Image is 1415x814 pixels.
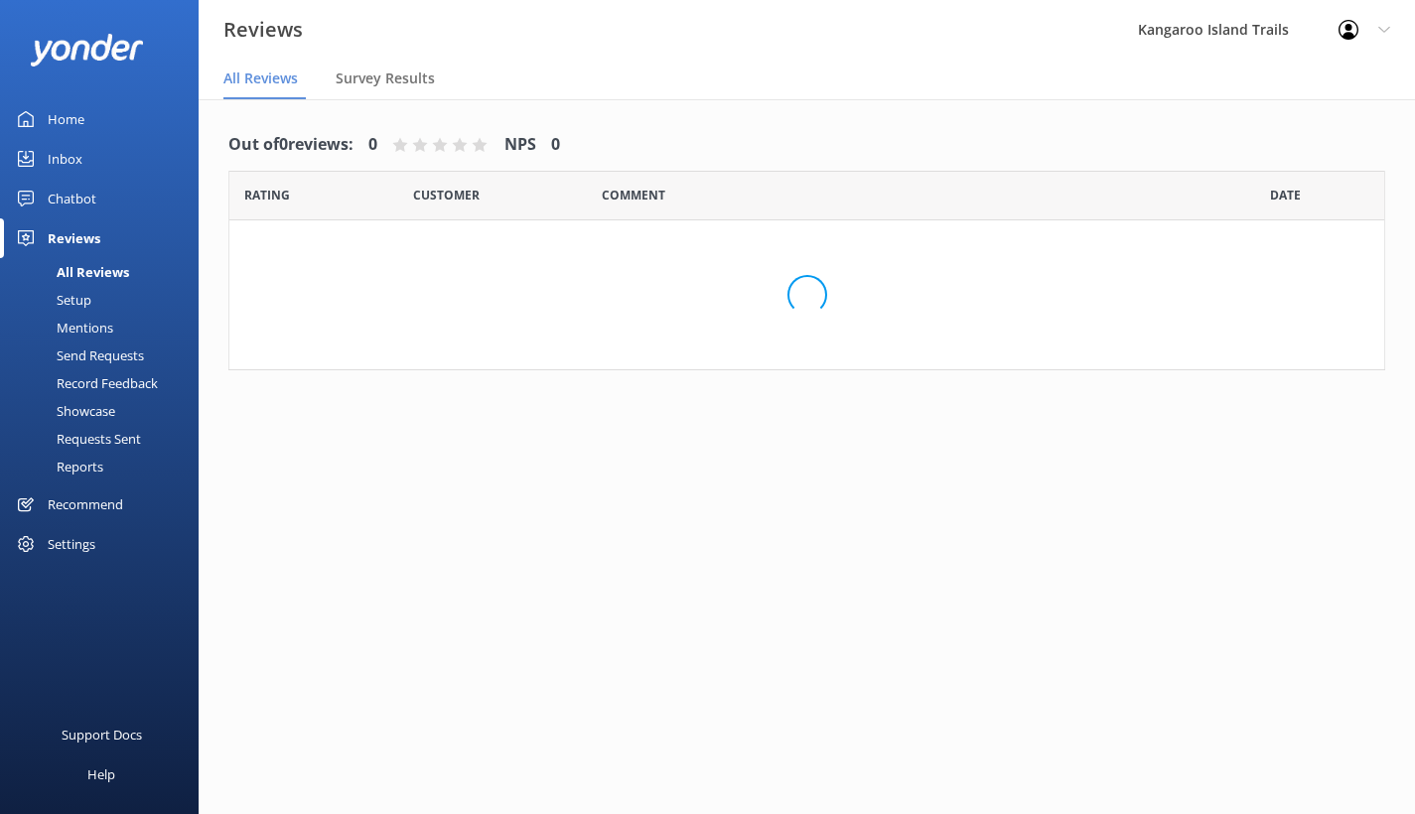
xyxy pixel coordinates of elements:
[223,68,298,88] span: All Reviews
[504,132,536,158] h4: NPS
[12,453,103,480] div: Reports
[12,258,129,286] div: All Reviews
[551,132,560,158] h4: 0
[12,425,199,453] a: Requests Sent
[336,68,435,88] span: Survey Results
[12,397,199,425] a: Showcase
[12,425,141,453] div: Requests Sent
[48,218,100,258] div: Reviews
[223,14,303,46] h3: Reviews
[12,453,199,480] a: Reports
[602,186,665,204] span: Question
[368,132,377,158] h4: 0
[87,754,115,794] div: Help
[413,186,480,204] span: Date
[48,179,96,218] div: Chatbot
[30,34,144,67] img: yonder-white-logo.png
[12,369,158,397] div: Record Feedback
[1270,186,1301,204] span: Date
[12,314,113,341] div: Mentions
[12,286,199,314] a: Setup
[244,186,290,204] span: Date
[12,258,199,286] a: All Reviews
[48,524,95,564] div: Settings
[228,132,354,158] h4: Out of 0 reviews:
[62,715,142,754] div: Support Docs
[12,369,199,397] a: Record Feedback
[48,484,123,524] div: Recommend
[12,341,199,369] a: Send Requests
[12,314,199,341] a: Mentions
[12,397,115,425] div: Showcase
[48,99,84,139] div: Home
[12,286,91,314] div: Setup
[12,341,144,369] div: Send Requests
[48,139,82,179] div: Inbox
